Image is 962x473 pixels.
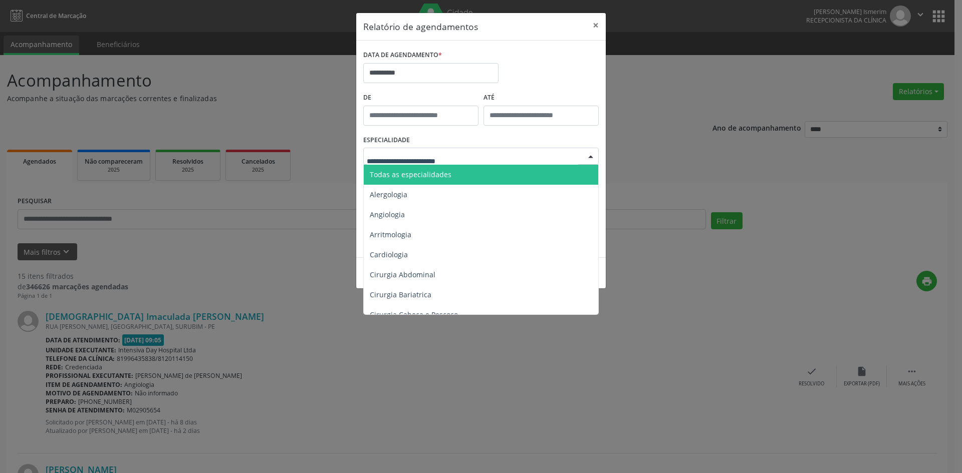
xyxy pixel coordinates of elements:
[370,210,405,219] span: Angiologia
[484,90,599,106] label: ATÉ
[370,230,411,239] span: Arritmologia
[370,270,435,279] span: Cirurgia Abdominal
[363,48,442,63] label: DATA DE AGENDAMENTO
[363,20,478,33] h5: Relatório de agendamentos
[370,310,458,319] span: Cirurgia Cabeça e Pescoço
[370,170,451,179] span: Todas as especialidades
[370,250,408,259] span: Cardiologia
[370,290,431,299] span: Cirurgia Bariatrica
[363,90,478,106] label: De
[363,133,410,148] label: ESPECIALIDADE
[370,190,407,199] span: Alergologia
[586,13,606,38] button: Close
